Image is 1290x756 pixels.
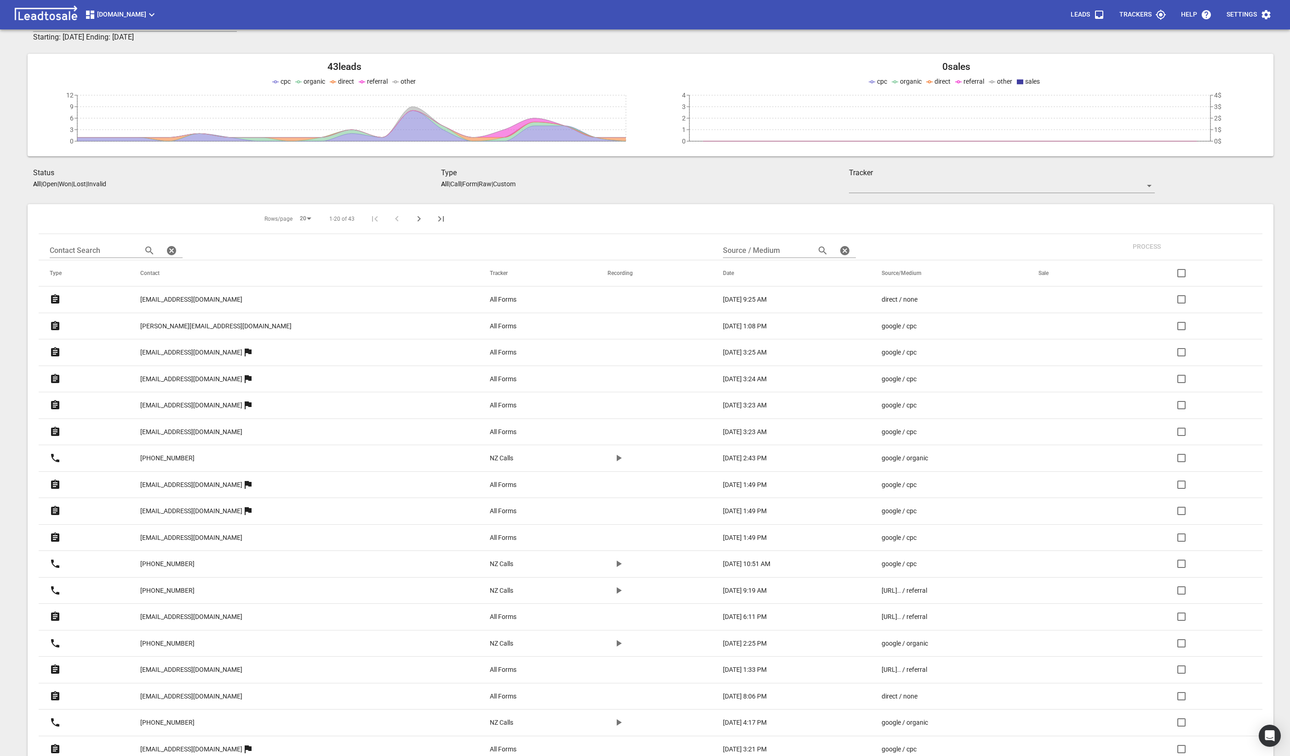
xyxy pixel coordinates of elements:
[900,78,922,85] span: organic
[1181,10,1197,19] p: Help
[882,612,927,622] p: https://guardianangelsafety.co/guardian-angel-safe-trips/?__cf_chl_tk=crvDSZnHL3WIBghKyUkICAjtCis...
[596,260,712,286] th: Recording
[723,586,767,596] p: [DATE] 9:19 AM
[479,180,492,188] p: Raw
[59,180,72,188] p: Won
[85,9,157,20] span: [DOMAIN_NAME]
[50,638,61,649] svg: Call
[723,559,770,569] p: [DATE] 10:51 AM
[882,453,928,463] p: google / organic
[723,665,845,675] a: [DATE] 1:33 PM
[682,115,686,122] tspan: 2
[723,480,845,490] a: [DATE] 1:49 PM
[723,533,845,543] a: [DATE] 1:49 PM
[723,612,845,622] a: [DATE] 6:11 PM
[490,427,571,437] a: All Forms
[882,453,1002,463] a: google / organic
[490,480,571,490] a: All Forms
[477,180,479,188] span: |
[882,718,1002,727] a: google / organic
[33,180,41,188] aside: All
[490,321,516,331] p: All Forms
[140,480,242,490] p: [EMAIL_ADDRESS][DOMAIN_NAME]
[242,347,253,358] svg: More than one lead from this user
[490,374,571,384] a: All Forms
[490,295,571,304] a: All Forms
[242,744,253,755] svg: More than one lead from this user
[882,665,927,675] p: https://guardianangelsafety.co/guardian-angel-safe-trips/?__cf_chl_tk=crvDSZnHL3WIBghKyUkICAjtCis...
[723,427,767,437] p: [DATE] 3:23 AM
[490,718,513,727] p: NZ Calls
[450,180,461,188] p: Call
[723,745,845,754] a: [DATE] 3:21 PM
[882,321,1002,331] a: google / cpc
[490,639,571,648] a: NZ Calls
[682,137,686,145] tspan: 0
[140,632,195,655] a: [PHONE_NUMBER]
[882,692,1002,701] a: direct / none
[140,315,292,338] a: [PERSON_NAME][EMAIL_ADDRESS][DOMAIN_NAME]
[723,321,845,331] a: [DATE] 1:08 PM
[140,427,242,437] p: [EMAIL_ADDRESS][DOMAIN_NAME]
[682,92,686,99] tspan: 4
[140,586,195,596] p: [PHONE_NUMBER]
[140,745,242,754] p: [EMAIL_ADDRESS][DOMAIN_NAME]
[1227,10,1257,19] p: Settings
[882,559,1002,569] a: google / cpc
[408,208,430,230] button: Next Page
[50,558,61,569] svg: Call
[723,321,767,331] p: [DATE] 1:08 PM
[882,533,917,543] p: google / cpc
[723,559,845,569] a: [DATE] 10:51 AM
[70,115,74,122] tspan: 6
[723,295,767,304] p: [DATE] 9:25 AM
[33,32,1053,43] h3: Starting: [DATE] Ending: [DATE]
[140,718,195,727] p: [PHONE_NUMBER]
[50,505,61,516] svg: Form
[338,78,354,85] span: direct
[490,692,571,701] a: All Forms
[882,321,917,331] p: google / cpc
[39,61,651,73] h2: 43 leads
[882,506,917,516] p: google / cpc
[682,126,686,133] tspan: 1
[242,373,253,384] svg: More than one lead from this user
[490,295,516,304] p: All Forms
[50,347,61,358] svg: Form
[66,92,74,99] tspan: 12
[490,559,513,569] p: NZ Calls
[87,180,106,188] p: Invalid
[490,533,516,543] p: All Forms
[39,260,129,286] th: Type
[490,586,571,596] a: NZ Calls
[70,126,74,133] tspan: 3
[140,447,195,470] a: [PHONE_NUMBER]
[882,659,1002,681] a: [URL].. / referral
[882,718,928,727] p: google / organic
[493,180,516,188] p: Custom
[441,167,849,178] h3: Type
[462,180,477,188] p: Form
[50,744,61,755] svg: Form
[140,288,242,311] a: [EMAIL_ADDRESS][DOMAIN_NAME]
[490,506,516,516] p: All Forms
[723,718,767,727] p: [DATE] 4:17 PM
[140,374,242,384] p: [EMAIL_ADDRESS][DOMAIN_NAME]
[723,665,767,675] p: [DATE] 1:33 PM
[882,559,917,569] p: google / cpc
[1214,103,1221,110] tspan: 3$
[490,348,516,357] p: All Forms
[140,500,242,522] a: [EMAIL_ADDRESS][DOMAIN_NAME]
[50,585,61,596] svg: Call
[882,692,917,701] p: direct / none
[490,374,516,384] p: All Forms
[242,400,253,411] svg: More than one lead from this user
[50,479,61,490] svg: Form
[490,453,571,463] a: NZ Calls
[490,718,571,727] a: NZ Calls
[723,480,767,490] p: [DATE] 1:49 PM
[871,260,1027,286] th: Source/Medium
[651,61,1263,73] h2: 0 sales
[490,559,571,569] a: NZ Calls
[140,401,242,410] p: [EMAIL_ADDRESS][DOMAIN_NAME]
